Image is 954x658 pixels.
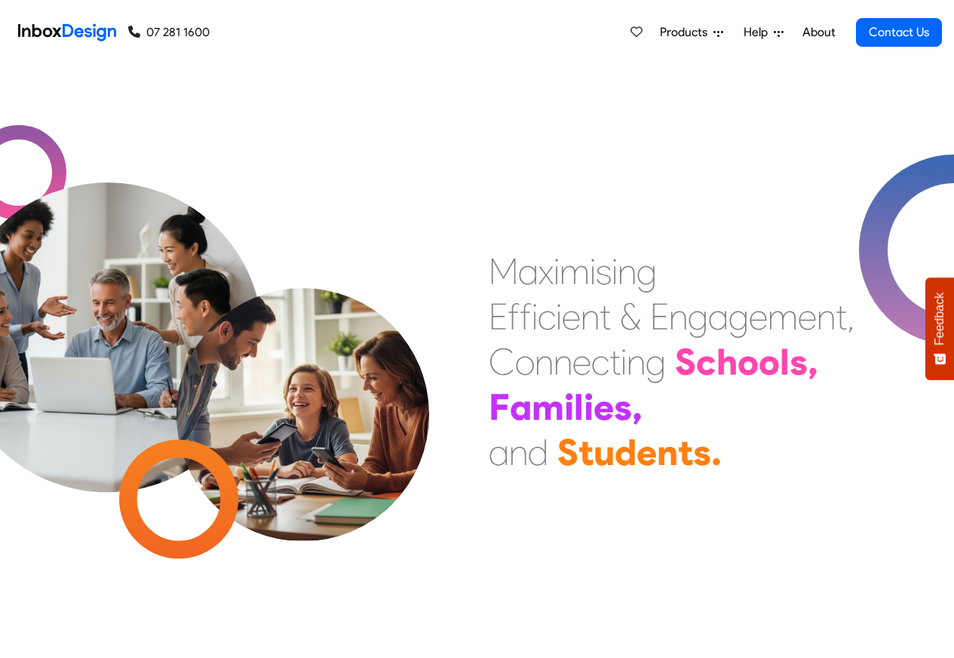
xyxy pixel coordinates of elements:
span: Help [744,23,774,41]
div: n [554,339,572,384]
div: e [562,294,581,339]
a: Help [738,17,790,47]
div: c [696,339,716,384]
a: 07 281 1600 [128,23,210,41]
div: n [581,294,600,339]
div: m [532,384,564,430]
div: t [678,430,693,475]
div: c [591,339,609,384]
div: g [688,294,708,339]
div: d [528,430,548,475]
div: e [637,430,657,475]
div: i [564,384,574,430]
div: s [693,430,711,475]
div: & [620,294,641,339]
div: n [535,339,554,384]
div: n [817,294,836,339]
div: t [578,430,594,475]
div: n [669,294,688,339]
div: S [675,339,696,384]
div: a [489,430,509,475]
div: t [609,339,621,384]
div: l [574,384,584,430]
div: e [798,294,817,339]
a: Contact Us [856,18,942,47]
div: g [646,339,666,384]
div: o [759,339,780,384]
div: g [637,249,657,294]
div: o [738,339,759,384]
div: g [729,294,749,339]
div: , [632,384,643,430]
div: h [716,339,738,384]
div: , [808,339,818,384]
div: m [768,294,798,339]
div: n [657,430,678,475]
div: o [515,339,535,384]
div: e [749,294,768,339]
div: i [612,249,618,294]
div: i [556,294,562,339]
div: t [836,294,847,339]
span: Feedback [933,292,946,345]
div: M [489,249,518,294]
div: S [557,430,578,475]
div: i [554,249,560,294]
div: l [780,339,790,384]
button: Feedback - Show survey [925,277,954,380]
div: f [520,294,532,339]
div: x [538,249,554,294]
div: E [650,294,669,339]
div: e [594,384,614,430]
div: E [489,294,508,339]
div: s [596,249,612,294]
a: Products [654,17,729,47]
a: About [798,17,839,47]
div: i [532,294,538,339]
div: c [538,294,556,339]
div: t [600,294,611,339]
div: F [489,384,510,430]
div: a [518,249,538,294]
div: s [790,339,808,384]
div: n [618,249,637,294]
div: i [621,339,627,384]
div: a [708,294,729,339]
div: n [509,430,528,475]
div: i [590,249,596,294]
div: a [510,384,532,430]
div: n [627,339,646,384]
div: d [615,430,637,475]
div: f [508,294,520,339]
div: Maximising Efficient & Engagement, Connecting Schools, Families, and Students. [489,249,854,475]
span: Products [660,23,713,41]
div: s [614,384,632,430]
div: u [594,430,615,475]
div: . [711,430,722,475]
img: parents_with_child.png [145,225,461,541]
div: i [584,384,594,430]
div: C [489,339,515,384]
div: , [847,294,854,339]
div: e [572,339,591,384]
div: m [560,249,590,294]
